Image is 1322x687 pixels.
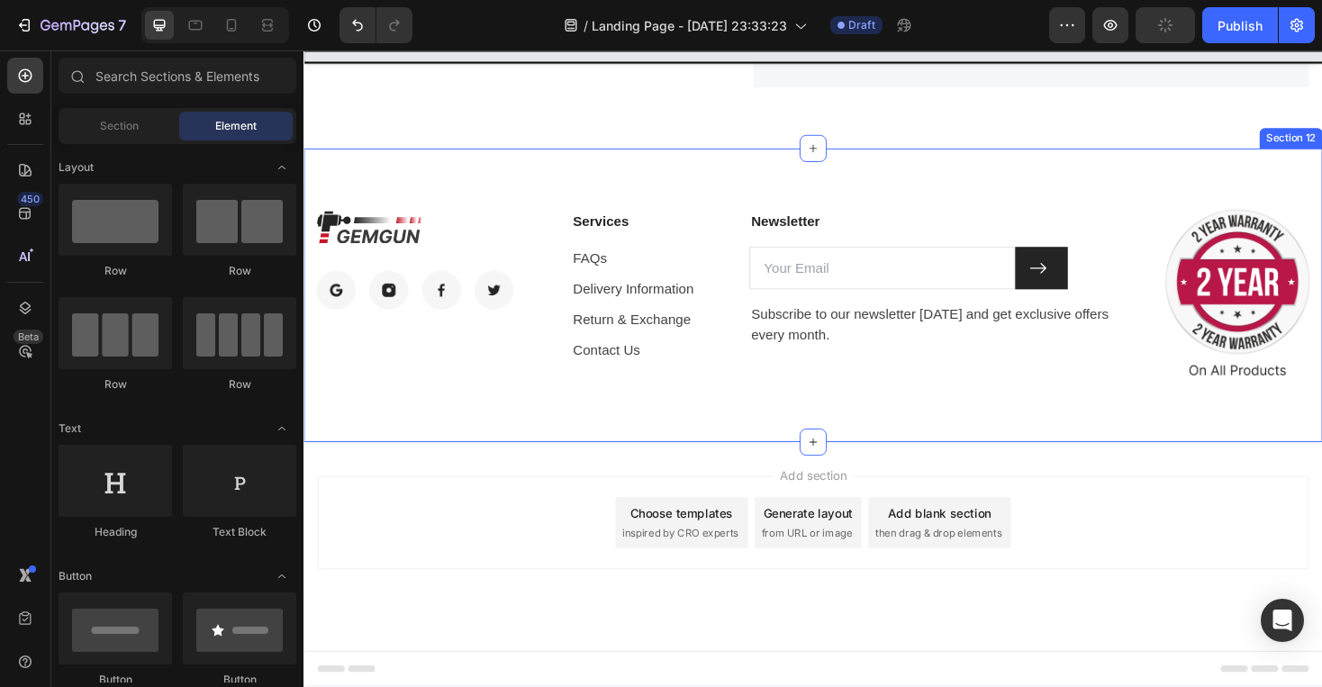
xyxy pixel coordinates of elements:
[183,263,296,279] div: Row
[59,58,296,94] input: Search Sections & Elements
[7,7,134,43] button: 7
[17,192,43,206] div: 450
[1261,599,1304,642] div: Open Intercom Messenger
[498,442,584,461] span: Add section
[59,263,172,279] div: Row
[267,562,296,591] span: Toggle open
[100,118,139,134] span: Section
[347,482,456,501] div: Choose templates
[338,504,461,520] span: inspired by CRO experts
[1202,7,1278,43] button: Publish
[488,482,583,501] div: Generate layout
[14,330,43,344] div: Beta
[59,420,81,437] span: Text
[1218,16,1263,35] div: Publish
[475,270,876,313] p: Subscribe to our newsletter [DATE] and get exclusive offers every month.
[59,376,172,393] div: Row
[592,16,787,35] span: Landing Page - [DATE] 23:33:23
[267,414,296,443] span: Toggle open
[183,524,296,540] div: Text Block
[584,16,588,35] span: /
[914,169,1067,350] img: Alt Image
[475,171,876,193] p: Newsletter
[59,568,92,584] span: Button
[340,7,412,43] div: Undo/Redo
[606,504,740,520] span: then drag & drop elements
[620,482,729,501] div: Add blank section
[59,159,94,176] span: Layout
[473,209,755,254] input: Your Email
[303,50,1322,687] iframe: Design area
[118,14,126,36] p: 7
[848,17,875,33] span: Draft
[485,504,582,520] span: from URL or image
[215,118,257,134] span: Element
[59,524,172,540] div: Heading
[183,376,296,393] div: Row
[267,153,296,182] span: Toggle open
[1018,86,1077,102] div: Section 12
